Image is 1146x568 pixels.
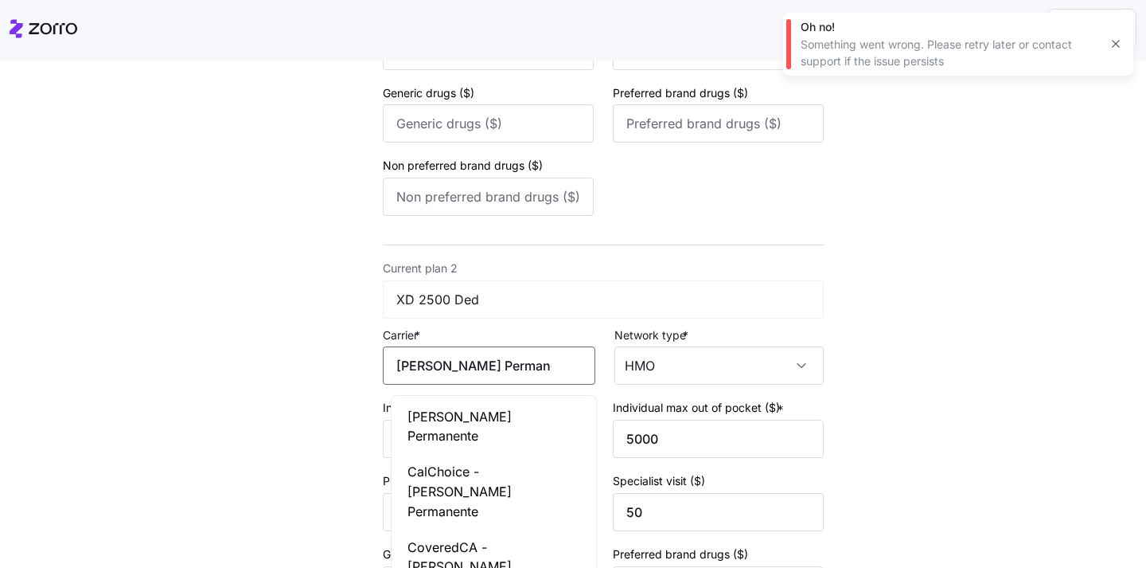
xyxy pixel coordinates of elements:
div: Something went wrong. Please retry later or contact support if the issue persists [801,37,1098,69]
label: Generic drugs ($) [383,546,474,563]
label: Individual deductible ($) [383,399,517,417]
input: Individual deductible ($) [383,420,594,458]
label: Non preferred brand drugs ($) [383,157,543,174]
input: Carrier [383,347,595,385]
label: Network type [614,327,692,344]
input: Individual max out of pocket ($) [613,420,824,458]
input: Generic drugs ($) [383,104,594,143]
label: Preferred brand drugs ($) [613,84,748,102]
div: Oh no! [801,19,1098,35]
input: Network type [614,347,824,385]
label: Specialist visit ($) [613,472,705,490]
input: Preferred brand drugs ($) [613,104,824,143]
label: Individual max out of pocket ($) [613,399,787,417]
label: Current plan 2 [383,260,458,277]
label: PCP visit ($) [383,472,447,490]
input: Specialist visit ($) [613,493,824,531]
label: Generic drugs ($) [383,84,474,102]
input: PCP visit ($) [383,493,594,531]
span: [PERSON_NAME] Permanente [407,407,580,447]
label: Preferred brand drugs ($) [613,546,748,563]
span: CalChoice - [PERSON_NAME] Permanente [407,462,580,521]
label: Carrier [383,327,423,344]
input: Non preferred brand drugs ($) [383,178,594,216]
